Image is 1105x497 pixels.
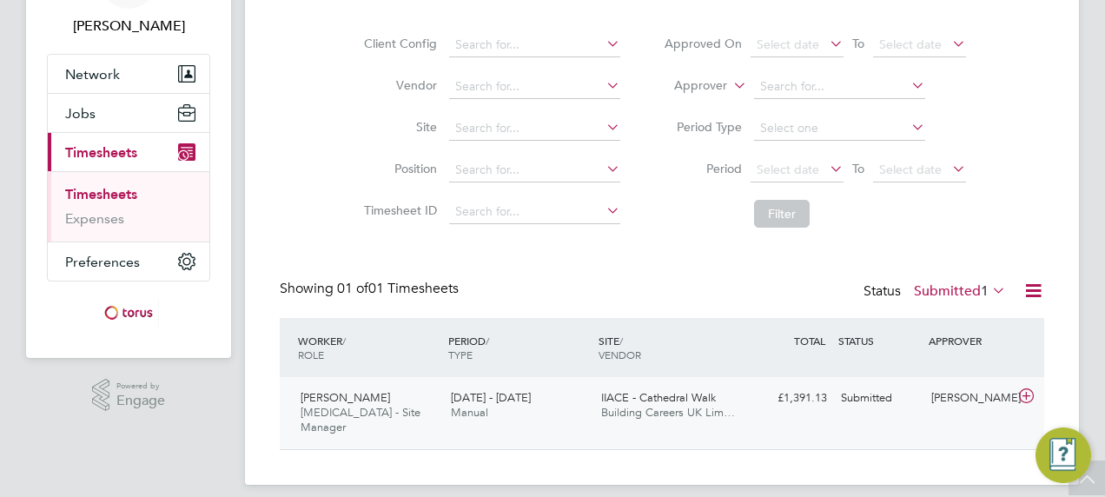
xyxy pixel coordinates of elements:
[298,348,324,361] span: ROLE
[301,405,420,434] span: [MEDICAL_DATA] - Site Manager
[794,334,825,348] span: TOTAL
[47,299,210,327] a: Go to home page
[48,55,209,93] button: Network
[981,282,989,300] span: 1
[619,334,623,348] span: /
[65,254,140,270] span: Preferences
[359,161,437,176] label: Position
[448,348,473,361] span: TYPE
[337,280,459,297] span: 01 Timesheets
[834,384,924,413] div: Submitted
[847,32,870,55] span: To
[601,405,735,420] span: Building Careers UK Lim…
[486,334,489,348] span: /
[337,280,368,297] span: 01 of
[834,325,924,356] div: STATUS
[744,384,834,413] div: £1,391.13
[48,94,209,132] button: Jobs
[359,77,437,93] label: Vendor
[449,75,620,99] input: Search for...
[294,325,444,370] div: WORKER
[65,144,137,161] span: Timesheets
[359,36,437,51] label: Client Config
[601,390,716,405] span: IIACE - Cathedral Walk
[48,242,209,281] button: Preferences
[757,162,819,177] span: Select date
[65,105,96,122] span: Jobs
[664,161,742,176] label: Period
[65,186,137,202] a: Timesheets
[449,116,620,141] input: Search for...
[847,157,870,180] span: To
[449,33,620,57] input: Search for...
[1036,427,1091,483] button: Engage Resource Center
[449,200,620,224] input: Search for...
[98,299,159,327] img: torus-logo-retina.png
[116,394,165,408] span: Engage
[757,36,819,52] span: Select date
[301,390,390,405] span: [PERSON_NAME]
[664,36,742,51] label: Approved On
[359,202,437,218] label: Timesheet ID
[594,325,744,370] div: SITE
[664,119,742,135] label: Period Type
[914,282,1006,300] label: Submitted
[444,325,594,370] div: PERIOD
[754,200,810,228] button: Filter
[449,158,620,182] input: Search for...
[116,379,165,394] span: Powered by
[48,133,209,171] button: Timesheets
[65,66,120,83] span: Network
[879,36,942,52] span: Select date
[924,384,1015,413] div: [PERSON_NAME]
[754,116,925,141] input: Select one
[92,379,166,412] a: Powered byEngage
[924,325,1015,356] div: APPROVER
[359,119,437,135] label: Site
[451,390,531,405] span: [DATE] - [DATE]
[280,280,462,298] div: Showing
[65,210,124,227] a: Expenses
[451,405,488,420] span: Manual
[599,348,641,361] span: VENDOR
[649,77,727,95] label: Approver
[342,334,346,348] span: /
[863,280,1009,304] div: Status
[754,75,925,99] input: Search for...
[48,171,209,242] div: Timesheets
[879,162,942,177] span: Select date
[47,16,210,36] span: James Kelly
